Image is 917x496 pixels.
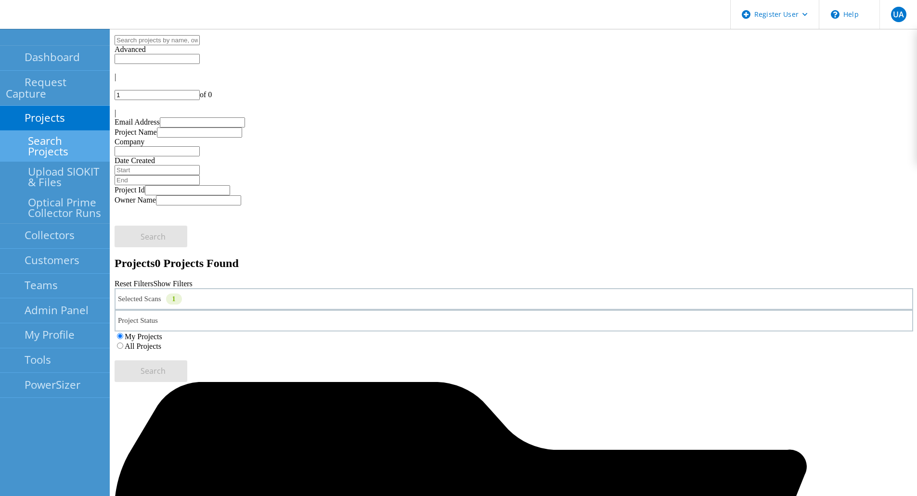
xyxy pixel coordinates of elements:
[115,73,913,81] div: |
[115,288,913,310] div: Selected Scans
[115,45,146,53] span: Advanced
[115,165,200,175] input: Start
[115,257,155,269] b: Projects
[115,280,153,288] a: Reset Filters
[115,138,144,146] label: Company
[115,360,187,382] button: Search
[141,366,166,376] span: Search
[115,35,200,45] input: Search projects by name, owner, ID, company, etc
[200,90,212,99] span: of 0
[115,109,913,117] div: |
[10,19,113,27] a: Live Optics Dashboard
[831,10,840,19] svg: \n
[115,310,913,331] div: Project Status
[141,231,166,242] span: Search
[115,226,187,247] button: Search
[115,186,145,194] label: Project Id
[115,118,160,126] label: Email Address
[125,332,162,341] label: My Projects
[166,293,182,305] div: 1
[115,156,155,165] label: Date Created
[115,196,156,204] label: Owner Name
[155,257,239,269] span: 0 Projects Found
[115,128,157,136] label: Project Name
[893,11,904,18] span: UA
[115,175,200,185] input: End
[125,342,161,350] label: All Projects
[153,280,192,288] a: Show Filters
